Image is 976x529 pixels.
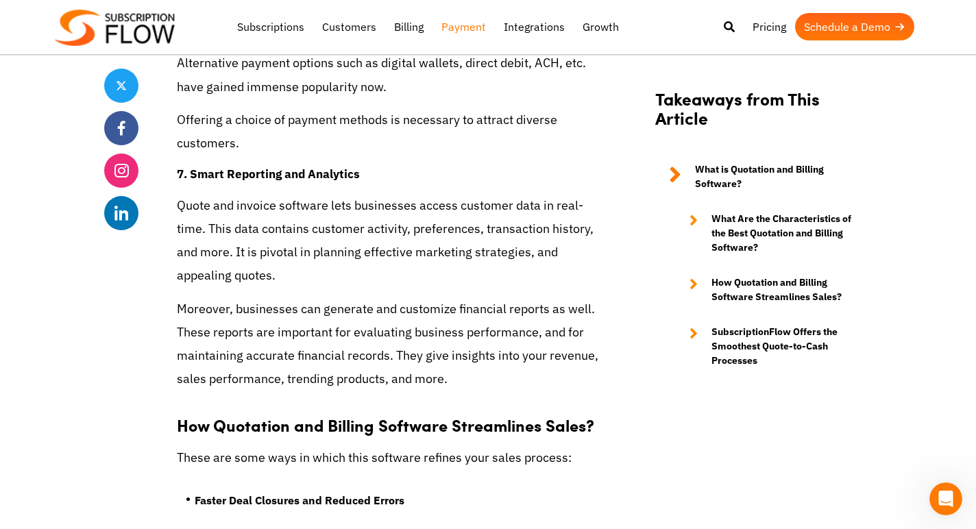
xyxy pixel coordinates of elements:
[929,482,962,515] iframe: Intercom live chat
[495,13,574,40] a: Integrations
[655,162,858,191] a: What is Quotation and Billing Software?
[676,325,858,368] a: SubscriptionFlow Offers the Smoothest Quote-to-Cash Processes
[177,297,599,391] p: Moreover, businesses can generate and customize financial reports as well. These reports are impo...
[574,13,628,40] a: Growth
[676,275,858,304] a: How Quotation and Billing Software Streamlines Sales?
[655,88,858,142] h2: Takeaways from This Article
[711,325,858,368] strong: SubscriptionFlow Offers the Smoothest Quote-to-Cash Processes
[177,446,599,469] p: These are some ways in which this software refines your sales process:
[228,13,313,40] a: Subscriptions
[385,13,432,40] a: Billing
[55,10,175,46] img: Subscriptionflow
[177,108,599,155] p: Offering a choice of payment methods is necessary to attract diverse customers.
[195,493,404,507] strong: Faster Deal Closures and Reduced Errors
[711,212,858,255] strong: What Are the Characteristics of the Best Quotation and Billing Software?
[177,194,599,288] p: Quote and invoice software lets businesses access customer data in real-time. This data contains ...
[695,162,858,191] strong: What is Quotation and Billing Software?
[432,13,495,40] a: Payment
[177,413,594,436] strong: How Quotation and Billing Software Streamlines Sales?
[313,13,385,40] a: Customers
[795,13,914,40] a: Schedule a Demo
[676,212,858,255] a: What Are the Characteristics of the Best Quotation and Billing Software?
[711,275,858,304] strong: How Quotation and Billing Software Streamlines Sales?
[744,13,795,40] a: Pricing
[177,166,360,182] strong: 7. Smart Reporting and Analytics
